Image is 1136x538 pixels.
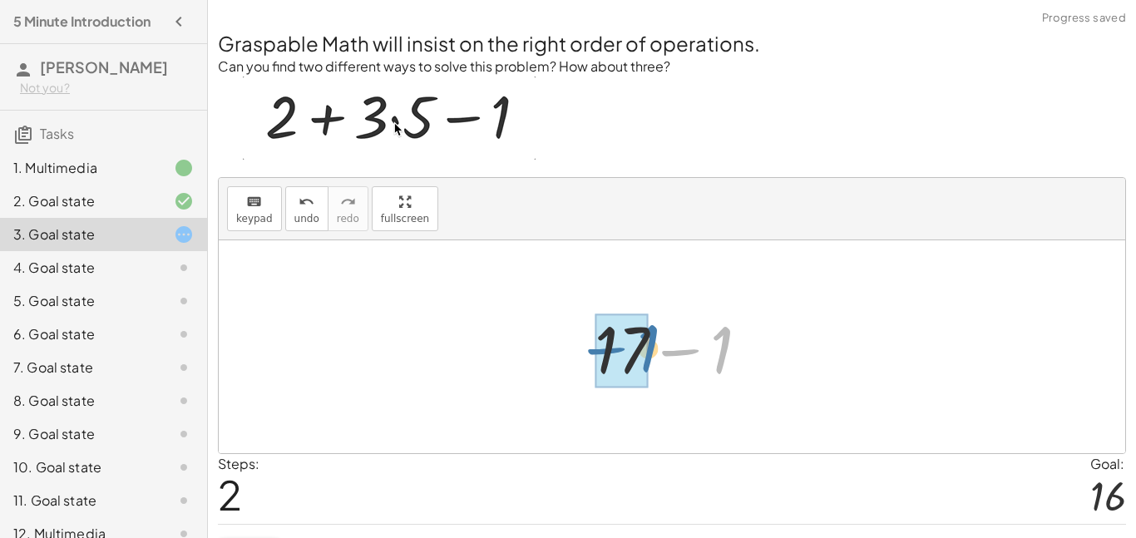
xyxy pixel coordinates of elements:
[174,391,194,411] i: Task not started.
[381,213,429,225] span: fullscreen
[174,225,194,244] i: Task started.
[372,186,438,231] button: fullscreen
[174,291,194,311] i: Task not started.
[13,457,147,477] div: 10. Goal state
[13,258,147,278] div: 4. Goal state
[13,158,147,178] div: 1. Multimedia
[218,29,1126,57] h2: Graspable Math will insist on the right order of operations.
[174,324,194,344] i: Task not started.
[328,186,368,231] button: redoredo
[13,225,147,244] div: 3. Goal state
[13,358,147,378] div: 7. Goal state
[227,186,282,231] button: keyboardkeypad
[13,424,147,444] div: 9. Goal state
[218,469,242,520] span: 2
[294,213,319,225] span: undo
[13,491,147,511] div: 11. Goal state
[340,192,356,212] i: redo
[13,12,151,32] h4: 5 Minute Introduction
[236,213,273,225] span: keypad
[13,191,147,211] div: 2. Goal state
[13,324,147,344] div: 6. Goal state
[285,186,328,231] button: undoundo
[337,213,359,225] span: redo
[218,455,259,472] label: Steps:
[243,77,536,160] img: c98fd760e6ed093c10ccf3c4ca28a3dcde0f4c7a2f3786375f60a510364f4df2.gif
[1090,454,1126,474] div: Goal:
[299,192,314,212] i: undo
[1042,10,1126,27] span: Progress saved
[13,291,147,311] div: 5. Goal state
[40,125,74,142] span: Tasks
[174,358,194,378] i: Task not started.
[20,80,194,96] div: Not you?
[174,191,194,211] i: Task finished and correct.
[13,391,147,411] div: 8. Goal state
[246,192,262,212] i: keyboard
[174,158,194,178] i: Task finished.
[40,57,168,77] span: [PERSON_NAME]
[174,457,194,477] i: Task not started.
[218,57,1126,77] p: Can you find two different ways to solve this problem? How about three?
[174,491,194,511] i: Task not started.
[174,258,194,278] i: Task not started.
[174,424,194,444] i: Task not started.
